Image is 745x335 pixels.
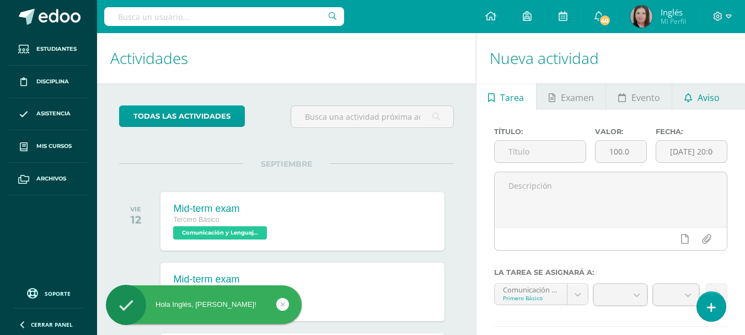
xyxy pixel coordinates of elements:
input: Título [495,141,586,162]
span: Tercero Básico [173,216,219,224]
span: Tarea [500,84,524,111]
a: Archivos [9,163,88,195]
a: Soporte [13,285,84,300]
a: Examen [537,83,605,110]
img: e03ec1ec303510e8e6f60bf4728ca3bf.png [630,6,652,28]
a: Aviso [672,83,731,110]
label: La tarea se asignará a: [494,268,727,276]
span: Soporte [45,290,71,297]
div: Hola Inglés, [PERSON_NAME]! [106,300,302,310]
span: Cerrar panel [31,321,73,328]
span: SEPTIEMBRE [243,159,330,169]
a: Asistencia [9,98,88,131]
input: Puntos máximos [596,141,646,162]
div: VIE [130,205,141,213]
span: Evento [631,84,660,111]
a: Tarea [476,83,536,110]
div: Primero Básico [503,294,559,302]
span: Disciplina [36,77,69,86]
input: Busca una actividad próxima aquí... [291,106,453,127]
a: Estudiantes [9,33,88,66]
div: Comunicación y Lenguaje, Idioma Extranjero Inglés 'A' [503,284,559,294]
h1: Actividades [110,33,463,83]
a: Comunicación y Lenguaje, Idioma Extranjero Inglés 'A'Primero Básico [495,284,588,305]
span: Estudiantes [36,45,77,54]
div: Mid-term exam [173,203,270,215]
span: Inglés [661,7,686,18]
a: Disciplina [9,66,88,98]
span: Aviso [698,84,720,111]
span: Mis cursos [36,142,72,151]
input: Busca un usuario... [104,7,344,26]
div: 12 [130,213,141,226]
label: Título: [494,127,586,136]
a: Evento [606,83,672,110]
label: Fecha: [656,127,727,136]
a: todas las Actividades [119,105,245,127]
span: Comunicación y Lenguaje, Idioma Extranjero Inglés 'A' [173,226,267,240]
a: Mis cursos [9,130,88,163]
span: Mi Perfil [661,17,686,26]
div: Mid-term exam [173,274,270,285]
input: Fecha de entrega [656,141,727,162]
span: Asistencia [36,109,71,118]
label: Valor: [595,127,647,136]
span: Examen [561,84,594,111]
span: Archivos [36,174,66,183]
h1: Nueva actividad [490,33,732,83]
span: 40 [599,14,611,26]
